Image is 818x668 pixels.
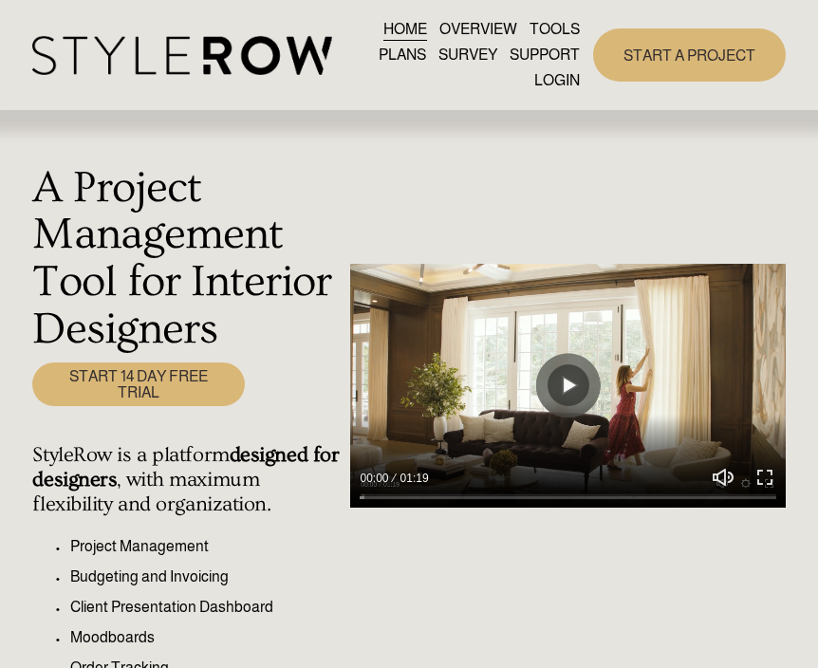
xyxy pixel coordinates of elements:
a: folder dropdown [510,42,580,67]
h1: A Project Management Tool for Interior Designers [32,164,340,353]
div: Duration [394,469,434,488]
p: Project Management [70,535,340,558]
a: LOGIN [534,68,580,94]
a: START 14 DAY FREE TRIAL [32,362,245,405]
a: OVERVIEW [439,16,517,42]
input: Seek [360,492,775,505]
a: HOME [383,16,427,42]
strong: designed for designers [32,443,344,492]
p: Moodboards [70,626,340,649]
a: TOOLS [530,16,580,42]
button: Play [548,364,589,406]
a: PLANS [379,42,426,67]
img: StyleRow [32,36,331,75]
p: Budgeting and Invoicing [70,566,340,588]
a: SURVEY [438,42,497,67]
p: Client Presentation Dashboard [70,596,340,619]
h4: StyleRow is a platform , with maximum flexibility and organization. [32,443,340,517]
a: START A PROJECT [593,28,786,81]
span: SUPPORT [510,44,580,66]
div: Current time [360,469,393,488]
